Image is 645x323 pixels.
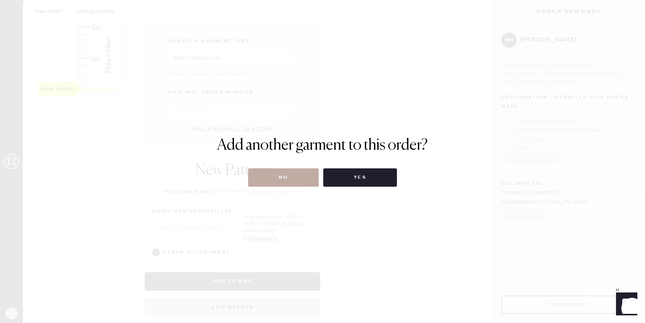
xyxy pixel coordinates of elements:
[323,168,397,187] button: Yes
[248,168,319,187] button: No
[217,136,428,155] h1: Add another garment to this order?
[609,289,642,321] iframe: Front Chat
